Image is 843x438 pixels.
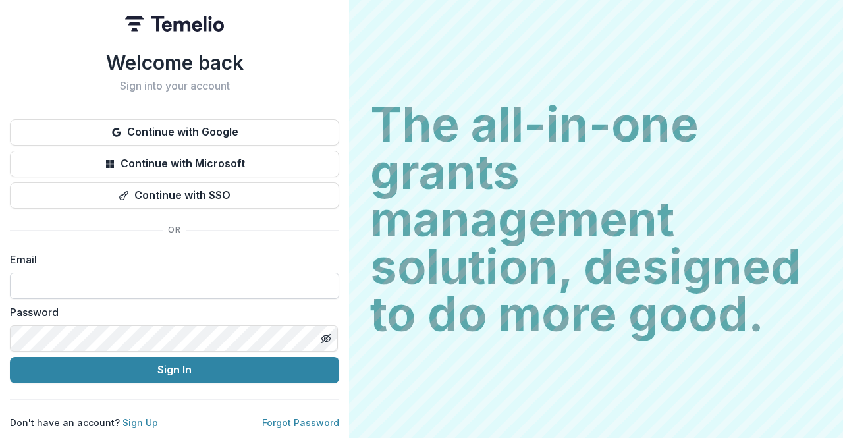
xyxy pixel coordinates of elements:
button: Continue with Google [10,119,339,146]
a: Sign Up [122,417,158,428]
button: Continue with SSO [10,182,339,209]
button: Sign In [10,357,339,383]
h1: Welcome back [10,51,339,74]
button: Continue with Microsoft [10,151,339,177]
p: Don't have an account? [10,416,158,429]
label: Email [10,252,331,267]
img: Temelio [125,16,224,32]
a: Forgot Password [262,417,339,428]
button: Toggle password visibility [315,328,337,349]
h2: Sign into your account [10,80,339,92]
label: Password [10,304,331,320]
